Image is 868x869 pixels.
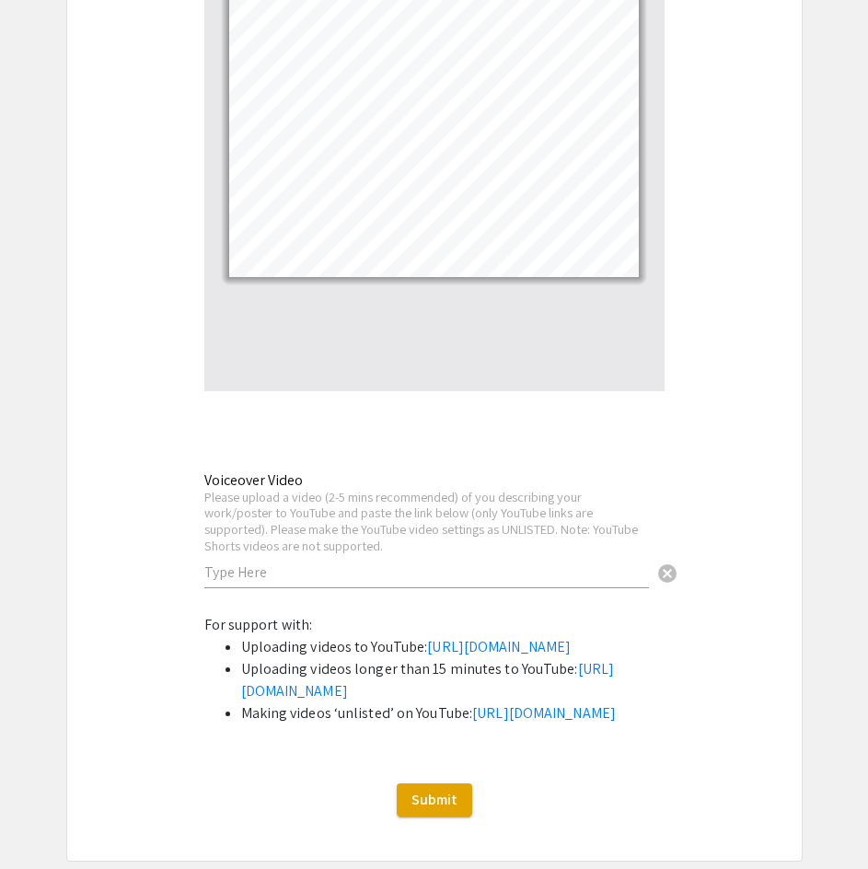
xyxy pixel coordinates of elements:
[204,489,649,553] div: Please upload a video (2-5 mins recommended) of you describing your work/poster to YouTube and pa...
[241,636,665,658] li: Uploading videos to YouTube:
[241,702,665,724] li: Making videos ‘unlisted’ on YouTube:
[427,637,571,656] a: [URL][DOMAIN_NAME]
[14,786,78,855] iframe: Chat
[397,783,472,817] button: Submit
[241,659,615,701] a: [URL][DOMAIN_NAME]
[411,790,457,809] span: Submit
[649,553,686,590] button: Clear
[204,470,303,490] mat-label: Voiceover Video
[472,703,616,723] a: [URL][DOMAIN_NAME]
[204,562,649,582] input: Type Here
[204,615,313,634] span: For support with:
[241,658,665,702] li: Uploading videos longer than 15 minutes to YouTube:
[656,562,678,585] span: cancel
